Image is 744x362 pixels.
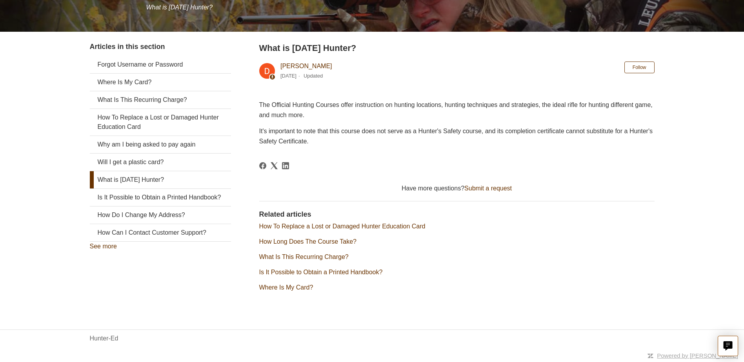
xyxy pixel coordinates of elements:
[259,284,313,291] a: Where Is My Card?
[90,224,231,241] a: How Can I Contact Customer Support?
[624,62,655,73] button: Follow Article
[259,223,426,230] a: How To Replace a Lost or Damaged Hunter Education Card
[259,42,655,54] h2: What is Today's Hunter?
[90,206,231,224] a: How Do I Change My Address?
[259,162,266,169] svg: Share this page on Facebook
[282,162,289,169] svg: Share this page on LinkedIn
[90,56,231,73] a: Forgot Username or Password
[259,126,655,146] p: It's important to note that this course does not serve as a Hunter's Safety course, and its compl...
[304,73,323,79] li: Updated
[90,91,231,109] a: What Is This Recurring Charge?
[718,336,738,356] button: Live chat
[146,4,213,11] span: What is [DATE] Hunter?
[271,162,278,169] svg: Share this page on X Corp
[259,238,357,245] a: How Long Does The Course Take?
[280,63,332,69] a: [PERSON_NAME]
[282,162,289,169] a: LinkedIn
[90,189,231,206] a: Is It Possible to Obtain a Printed Handbook?
[657,352,738,359] a: Powered by [PERSON_NAME]
[90,109,231,136] a: How To Replace a Lost or Damaged Hunter Education Card
[259,209,655,220] h2: Related articles
[259,162,266,169] a: Facebook
[90,43,165,51] span: Articles in this section
[90,334,118,343] a: Hunter-Ed
[464,185,512,192] a: Submit a request
[90,243,117,250] a: See more
[90,136,231,153] a: Why am I being asked to pay again
[259,100,655,120] p: The Official Hunting Courses offer instruction on hunting locations, hunting techniques and strat...
[90,171,231,188] a: What is [DATE] Hunter?
[90,154,231,171] a: Will I get a plastic card?
[259,253,349,260] a: What Is This Recurring Charge?
[280,73,297,79] time: 03/04/2024, 10:54
[90,74,231,91] a: Where Is My Card?
[259,269,383,275] a: Is It Possible to Obtain a Printed Handbook?
[271,162,278,169] a: X Corp
[259,184,655,193] div: Have more questions?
